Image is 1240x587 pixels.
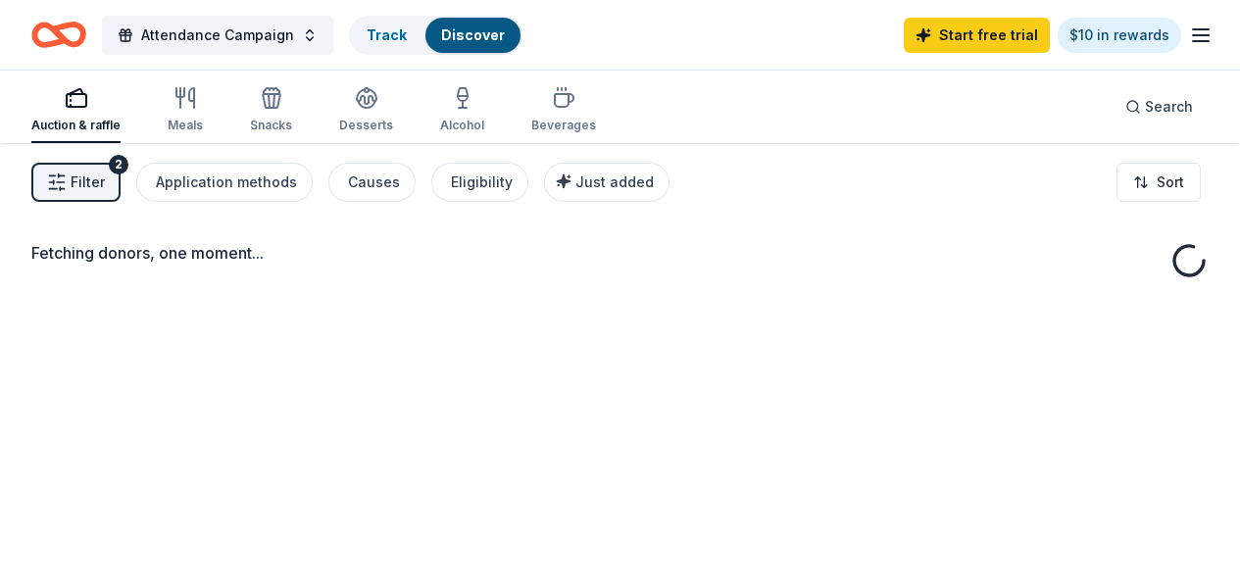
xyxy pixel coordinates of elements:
[109,155,128,174] div: 2
[904,18,1050,53] a: Start free trial
[1145,95,1193,119] span: Search
[328,163,416,202] button: Causes
[1058,18,1181,53] a: $10 in rewards
[1116,163,1201,202] button: Sort
[367,26,406,43] a: Track
[575,173,654,190] span: Just added
[31,78,121,143] button: Auction & raffle
[102,16,333,55] button: Attendance Campaign
[141,24,294,47] span: Attendance Campaign
[31,12,86,58] a: Home
[349,16,522,55] button: TrackDiscover
[441,26,505,43] a: Discover
[348,171,400,194] div: Causes
[250,118,292,133] div: Snacks
[1157,171,1184,194] span: Sort
[250,78,292,143] button: Snacks
[31,163,121,202] button: Filter2
[544,163,670,202] button: Just added
[431,163,528,202] button: Eligibility
[531,118,596,133] div: Beverages
[31,241,1209,265] div: Fetching donors, one moment...
[440,78,484,143] button: Alcohol
[136,163,313,202] button: Application methods
[1110,87,1209,126] button: Search
[168,78,203,143] button: Meals
[440,118,484,133] div: Alcohol
[31,118,121,133] div: Auction & raffle
[156,171,297,194] div: Application methods
[531,78,596,143] button: Beverages
[71,171,105,194] span: Filter
[339,78,393,143] button: Desserts
[451,171,513,194] div: Eligibility
[168,118,203,133] div: Meals
[339,118,393,133] div: Desserts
